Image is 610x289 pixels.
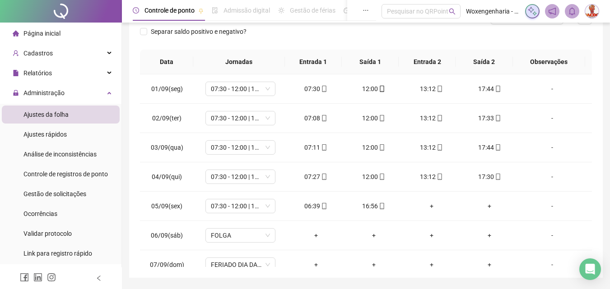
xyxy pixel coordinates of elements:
div: + [410,201,453,211]
span: Link para registro rápido [23,250,92,257]
div: + [294,230,338,240]
div: - [526,201,579,211]
div: + [352,260,396,270]
div: 13:12 [410,113,453,123]
span: 07:30 - 12:00 | 13:12 - 17:30 [211,199,270,213]
div: - [526,230,579,240]
span: 03/09(qua) [151,144,183,151]
span: 07:30 - 12:00 | 13:12 - 17:30 [211,82,270,96]
span: 05/09(sex) [151,202,182,210]
span: Análise de inconsistências [23,151,97,158]
div: 12:00 [352,113,396,123]
span: Woxengenharia - WOX ENGENHARIA [466,6,520,16]
span: Ajustes da folha [23,111,69,118]
span: Ajustes rápidos [23,131,67,138]
div: 17:44 [468,84,511,94]
span: linkedin [33,273,42,282]
th: Entrada 1 [285,50,342,74]
div: + [468,201,511,211]
span: clock-circle [133,7,139,14]
div: 07:30 [294,84,338,94]
span: notification [548,7,556,15]
div: - [526,142,579,152]
span: 07:30 - 12:00 | 13:12 - 17:30 [211,141,270,154]
span: mobile [378,86,385,92]
div: + [468,230,511,240]
div: + [410,260,453,270]
div: 13:12 [410,84,453,94]
th: Saída 2 [456,50,512,74]
span: Gestão de solicitações [23,190,86,197]
span: Página inicial [23,30,61,37]
div: 12:00 [352,172,396,182]
span: sun [278,7,284,14]
span: 01/09(seg) [151,85,183,92]
div: 06:39 [294,201,338,211]
span: mobile [378,115,385,121]
span: 04/09(qui) [152,173,182,180]
span: user-add [13,50,19,56]
span: ellipsis [363,7,369,14]
span: mobile [494,86,501,92]
span: mobile [494,174,501,180]
span: pushpin [198,8,204,14]
div: 07:08 [294,113,338,123]
span: 02/09(ter) [152,115,182,122]
span: mobile [378,203,385,209]
span: mobile [436,144,443,151]
span: Administração [23,89,65,96]
span: mobile [378,174,385,180]
div: 16:56 [352,201,396,211]
div: + [468,260,511,270]
span: lock [13,90,19,96]
span: mobile [320,86,327,92]
div: 07:11 [294,142,338,152]
div: - [526,84,579,94]
span: mobile [436,174,443,180]
span: Relatórios [23,69,52,77]
span: instagram [47,273,56,282]
div: - [526,113,579,123]
span: mobile [320,144,327,151]
span: search [449,8,456,15]
span: 06/09(sáb) [151,232,183,239]
span: Controle de registros de ponto [23,170,108,178]
span: mobile [320,174,327,180]
div: 12:00 [352,142,396,152]
th: Data [140,50,193,74]
span: Controle de ponto [144,7,195,14]
span: Observações [520,57,578,67]
span: mobile [378,144,385,151]
th: Entrada 2 [399,50,456,74]
span: dashboard [344,7,350,14]
div: Open Intercom Messenger [579,258,601,280]
div: - [526,172,579,182]
span: facebook [20,273,29,282]
span: FOLGA [211,229,270,242]
div: 13:12 [410,142,453,152]
th: Saída 1 [342,50,399,74]
th: Observações [513,50,585,74]
span: 07/09(dom) [150,261,184,268]
span: file [13,70,19,76]
span: 07:30 - 12:00 | 13:12 - 17:30 [211,170,270,183]
span: Validar protocolo [23,230,72,237]
span: file-done [212,7,218,14]
div: - [526,260,579,270]
div: 07:27 [294,172,338,182]
div: + [410,230,453,240]
span: mobile [436,115,443,121]
span: Gestão de férias [290,7,335,14]
div: 17:44 [468,142,511,152]
span: Separar saldo positivo e negativo? [147,27,250,37]
img: sparkle-icon.fc2bf0ac1784a2077858766a79e2daf3.svg [527,6,537,16]
img: 80098 [585,5,599,18]
span: mobile [494,115,501,121]
span: 07:30 - 12:00 | 13:12 - 17:30 [211,111,270,125]
div: + [294,260,338,270]
span: mobile [320,115,327,121]
span: mobile [494,144,501,151]
div: 13:12 [410,172,453,182]
span: FERIADO DIA DA INDEPENDÊNCIA [211,258,270,271]
span: mobile [436,86,443,92]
